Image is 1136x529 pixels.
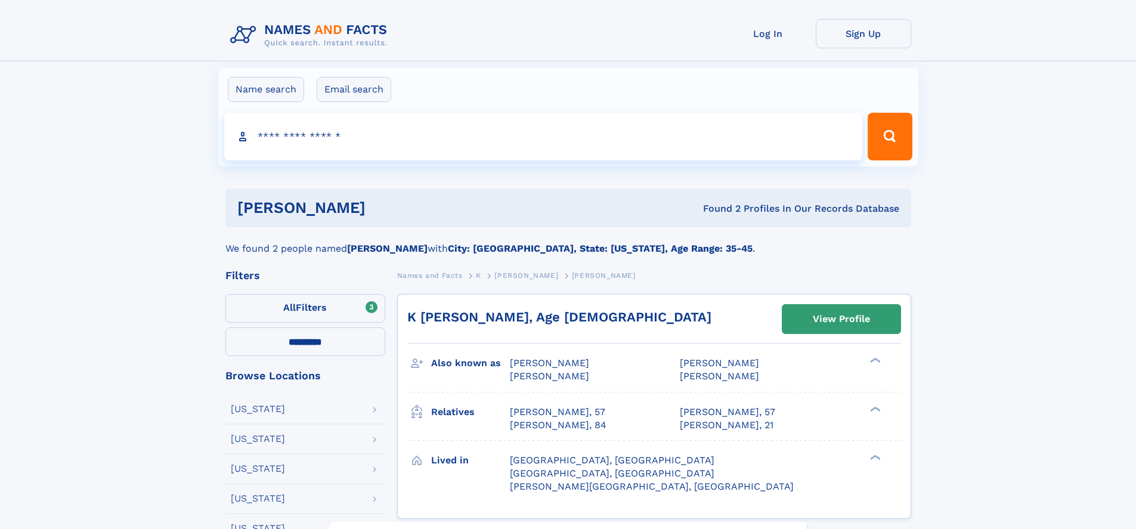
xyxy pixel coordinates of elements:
a: [PERSON_NAME], 57 [510,406,605,419]
div: Browse Locations [225,370,385,381]
a: Sign Up [816,19,911,48]
a: Names and Facts [397,268,463,283]
span: [PERSON_NAME] [680,370,759,382]
button: Search Button [868,113,912,160]
h3: Lived in [431,450,510,471]
div: View Profile [813,305,870,333]
a: [PERSON_NAME], 84 [510,419,606,432]
input: search input [224,113,863,160]
h3: Also known as [431,353,510,373]
span: [PERSON_NAME] [680,357,759,369]
a: K [476,268,481,283]
a: [PERSON_NAME], 57 [680,406,775,419]
div: ❯ [867,453,881,461]
div: [US_STATE] [231,404,285,414]
span: [PERSON_NAME] [494,271,558,280]
label: Filters [225,294,385,323]
a: View Profile [782,305,900,333]
span: All [283,302,296,313]
b: [PERSON_NAME] [347,243,428,254]
div: [US_STATE] [231,494,285,503]
a: [PERSON_NAME], 21 [680,419,773,432]
div: [US_STATE] [231,464,285,474]
span: [PERSON_NAME] [510,357,589,369]
a: Log In [720,19,816,48]
h3: Relatives [431,402,510,422]
a: [PERSON_NAME] [494,268,558,283]
a: K [PERSON_NAME], Age [DEMOGRAPHIC_DATA] [407,310,711,324]
span: K [476,271,481,280]
div: Filters [225,270,385,281]
h1: [PERSON_NAME] [237,200,534,215]
img: Logo Names and Facts [225,19,397,51]
div: We found 2 people named with . [225,227,911,256]
span: [PERSON_NAME][GEOGRAPHIC_DATA], [GEOGRAPHIC_DATA] [510,481,794,492]
div: ❯ [867,405,881,413]
div: [US_STATE] [231,434,285,444]
label: Email search [317,77,391,102]
span: [PERSON_NAME] [572,271,636,280]
span: [PERSON_NAME] [510,370,589,382]
div: Found 2 Profiles In Our Records Database [534,202,899,215]
label: Name search [228,77,304,102]
span: [GEOGRAPHIC_DATA], [GEOGRAPHIC_DATA] [510,454,714,466]
b: City: [GEOGRAPHIC_DATA], State: [US_STATE], Age Range: 35-45 [448,243,753,254]
span: [GEOGRAPHIC_DATA], [GEOGRAPHIC_DATA] [510,468,714,479]
div: ❯ [867,357,881,364]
